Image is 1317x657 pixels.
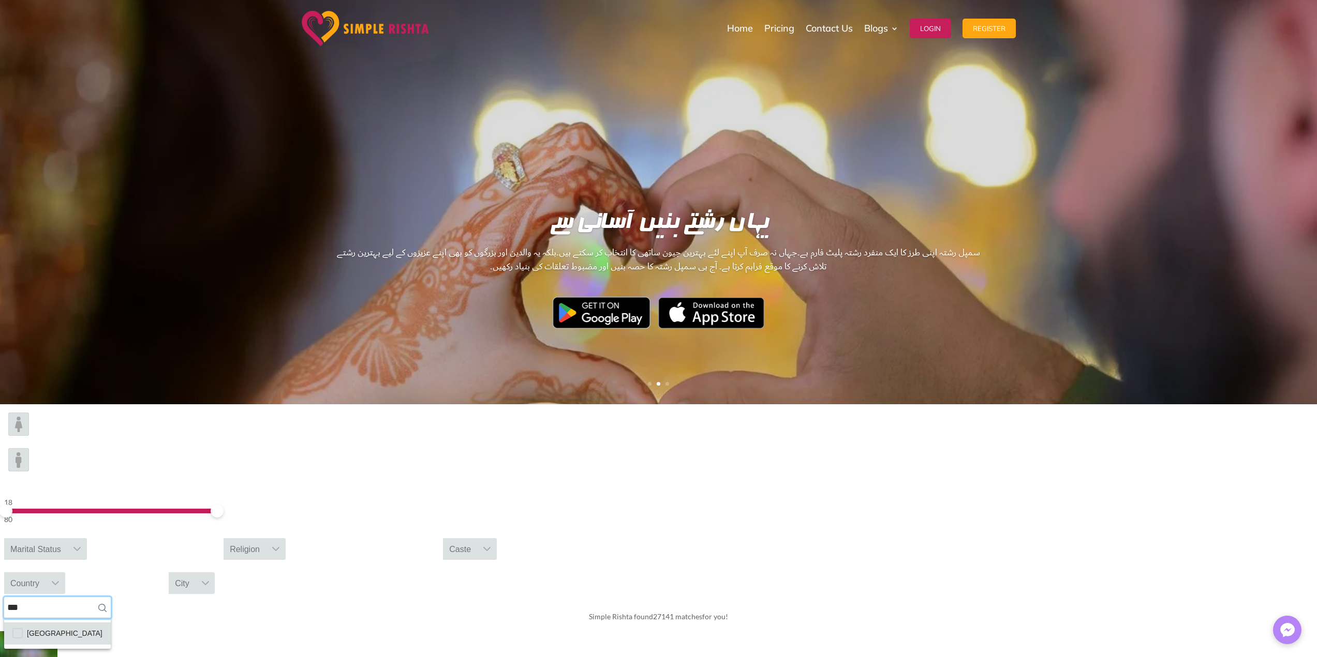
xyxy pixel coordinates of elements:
a: 3 [665,382,669,386]
span: 27141 matches [653,612,702,621]
div: 18 [4,496,215,509]
a: Home [727,3,753,54]
a: Register [963,3,1016,54]
: سمپل رشتہ اپنی طرز کا ایک منفرد رشتہ پلیٹ فارم ہے۔جہاں نہ صرف آپ اپنے لئے بہترین جیون ساتھی کا ان... [332,246,984,333]
a: 1 [648,382,652,386]
div: Religion [224,538,266,560]
div: Caste [443,538,477,560]
span: [GEOGRAPHIC_DATA] [27,627,102,640]
img: Messenger [1277,620,1298,640]
button: Register [963,19,1016,38]
button: Login [910,19,951,38]
li: Pakistan [4,622,111,645]
div: City [169,572,196,594]
img: Google Play [553,297,650,329]
span: Simple Rishta found for you! [589,612,728,621]
a: Login [910,3,951,54]
div: Country [4,572,46,594]
div: Marital Status [4,538,67,560]
h1: یہاں رشتے بنیں آسانی سے [332,212,984,240]
a: Blogs [864,3,898,54]
a: Pricing [764,3,794,54]
a: 2 [657,382,660,386]
a: Contact Us [806,3,853,54]
div: 80 [4,513,215,526]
